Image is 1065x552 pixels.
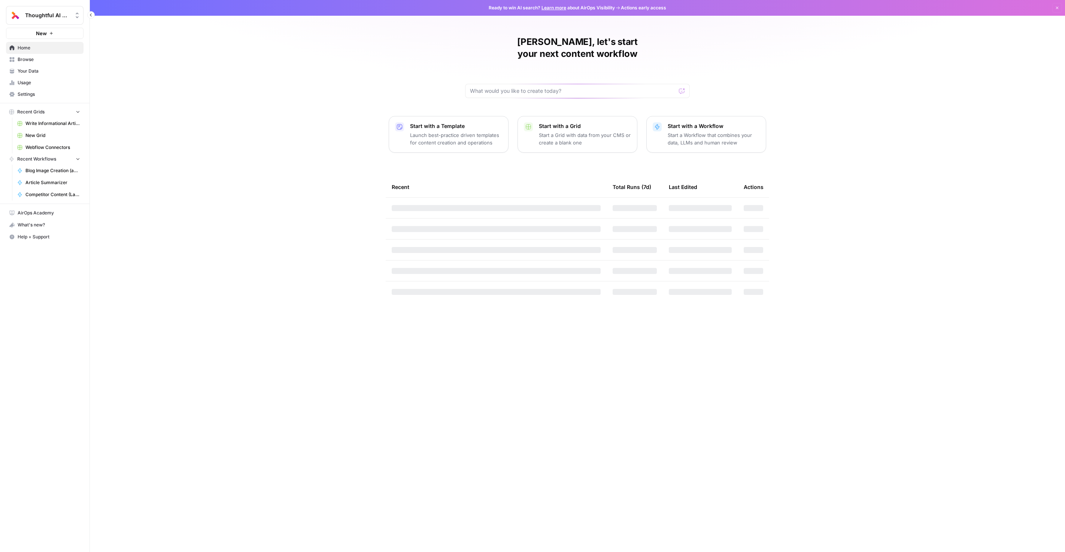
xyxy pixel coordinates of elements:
a: Settings [6,88,84,100]
div: Last Edited [669,177,697,197]
div: Total Runs (7d) [613,177,651,197]
a: Browse [6,54,84,65]
span: Recent Grids [17,109,45,115]
a: Usage [6,77,84,89]
span: New [36,30,47,37]
a: Write Informational Article [14,118,84,129]
span: Usage [18,79,80,86]
input: What would you like to create today? [470,87,676,95]
a: Competitor Content (Last 7 Days) [14,189,84,201]
a: Your Data [6,65,84,77]
span: Help + Support [18,234,80,240]
p: Start with a Workflow [668,122,760,130]
span: Article Summarizer [25,179,80,186]
span: New Grid [25,132,80,139]
div: Recent [392,177,601,197]
span: Webflow Connectors [25,144,80,151]
a: Blog Image Creation (ad hoc) [14,165,84,177]
button: Start with a WorkflowStart a Workflow that combines your data, LLMs and human review [646,116,766,153]
img: Thoughtful AI Content Engine Logo [9,9,22,22]
button: Help + Support [6,231,84,243]
a: AirOps Academy [6,207,84,219]
span: Your Data [18,68,80,74]
span: Competitor Content (Last 7 Days) [25,191,80,198]
a: Article Summarizer [14,177,84,189]
p: Launch best-practice driven templates for content creation and operations [410,131,502,146]
button: New [6,28,84,39]
span: Write Informational Article [25,120,80,127]
button: Recent Workflows [6,153,84,165]
button: Start with a GridStart a Grid with data from your CMS or create a blank one [518,116,637,153]
p: Start with a Grid [539,122,631,130]
span: Settings [18,91,80,98]
button: Workspace: Thoughtful AI Content Engine [6,6,84,25]
span: Recent Workflows [17,156,56,162]
h1: [PERSON_NAME], let's start your next content workflow [465,36,690,60]
span: Ready to win AI search? about AirOps Visibility [489,4,615,11]
button: Start with a TemplateLaunch best-practice driven templates for content creation and operations [389,116,509,153]
a: Learn more [541,5,566,10]
span: Blog Image Creation (ad hoc) [25,167,80,174]
p: Start a Grid with data from your CMS or create a blank one [539,131,631,146]
p: Start a Workflow that combines your data, LLMs and human review [668,131,760,146]
a: Home [6,42,84,54]
span: Browse [18,56,80,63]
span: Actions early access [621,4,666,11]
div: Actions [744,177,764,197]
button: Recent Grids [6,106,84,118]
a: New Grid [14,129,84,141]
span: Home [18,45,80,51]
span: AirOps Academy [18,210,80,216]
a: Webflow Connectors [14,141,84,153]
button: What's new? [6,219,84,231]
p: Start with a Template [410,122,502,130]
span: Thoughtful AI Content Engine [25,12,70,19]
